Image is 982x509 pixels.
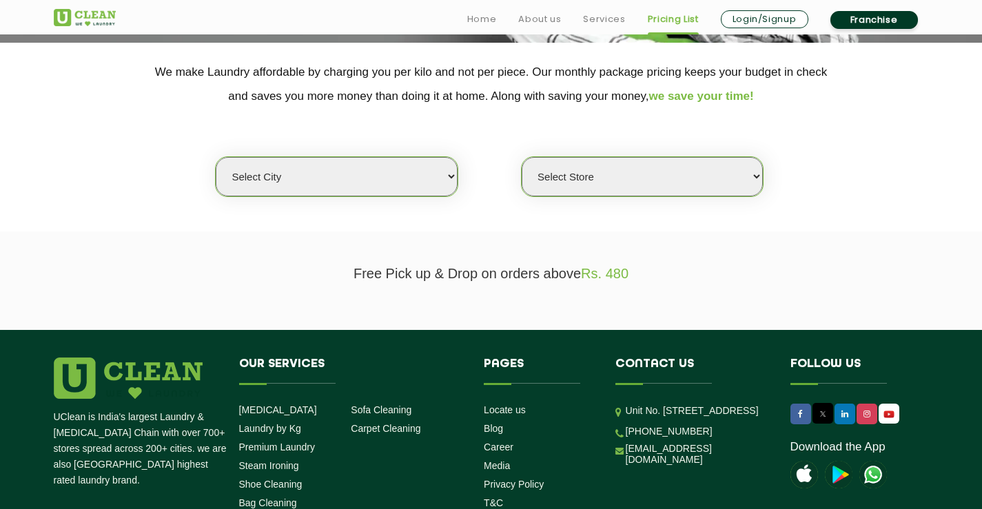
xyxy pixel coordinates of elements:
[626,403,770,419] p: Unit No. [STREET_ADDRESS]
[880,407,898,422] img: UClean Laundry and Dry Cleaning
[484,442,513,453] a: Career
[518,11,561,28] a: About us
[790,440,886,454] a: Download the App
[626,426,713,437] a: [PHONE_NUMBER]
[239,497,297,508] a: Bag Cleaning
[54,266,929,282] p: Free Pick up & Drop on orders above
[830,11,918,29] a: Franchise
[54,9,116,26] img: UClean Laundry and Dry Cleaning
[351,404,411,415] a: Sofa Cleaning
[859,461,887,488] img: UClean Laundry and Dry Cleaning
[54,357,203,399] img: logo.png
[239,423,301,434] a: Laundry by Kg
[484,479,544,490] a: Privacy Policy
[649,90,754,103] span: we save your time!
[239,479,303,490] a: Shoe Cleaning
[484,460,510,471] a: Media
[790,357,912,384] h4: Follow us
[239,357,464,384] h4: Our Services
[721,10,808,28] a: Login/Signup
[648,11,699,28] a: Pricing List
[626,443,770,465] a: [EMAIL_ADDRESS][DOMAIN_NAME]
[239,460,299,471] a: Steam Ironing
[583,11,625,28] a: Services
[239,442,316,453] a: Premium Laundry
[467,11,497,28] a: Home
[54,409,229,488] p: UClean is India's largest Laundry & [MEDICAL_DATA] Chain with over 700+ stores spread across 200+...
[484,497,503,508] a: T&C
[484,404,526,415] a: Locate us
[825,461,852,488] img: playstoreicon.png
[239,404,317,415] a: [MEDICAL_DATA]
[351,423,420,434] a: Carpet Cleaning
[790,461,818,488] img: apple-icon.png
[581,266,628,281] span: Rs. 480
[484,423,503,434] a: Blog
[615,357,770,384] h4: Contact us
[484,357,595,384] h4: Pages
[54,60,929,108] p: We make Laundry affordable by charging you per kilo and not per piece. Our monthly package pricin...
